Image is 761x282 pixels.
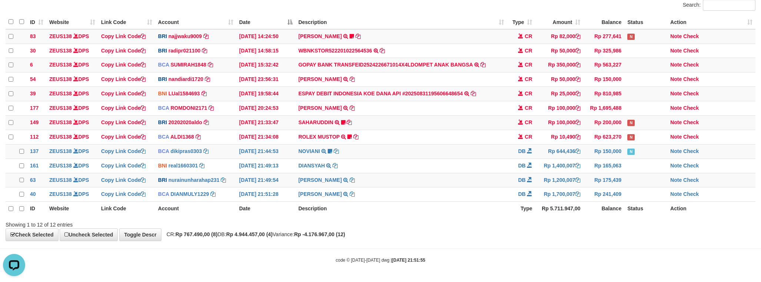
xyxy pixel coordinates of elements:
span: BCA [158,62,169,68]
th: Balance [583,15,624,29]
td: [DATE] 23:56:31 [236,72,296,87]
span: BRI [158,177,167,183]
a: Copy Link Code [101,105,146,111]
a: Note [670,119,682,125]
a: Copy DIANSYAH to clipboard [333,163,338,169]
a: Copy Rp 50,000 to clipboard [575,48,580,54]
a: ZEUS138 [49,191,72,197]
span: BNI [158,91,167,96]
a: Copy Rp 644,436 to clipboard [575,148,580,154]
span: DB [518,148,525,154]
a: ZEUS138 [49,177,72,183]
a: ROLEX MUSTOP [298,134,340,140]
td: Rp 165,063 [583,159,624,173]
a: Copy SAHARUDDIN to clipboard [347,119,352,125]
a: Note [670,91,682,96]
a: Copy Rp 350,000 to clipboard [575,62,580,68]
td: [DATE] 21:49:54 [236,173,296,187]
span: BCA [158,105,169,111]
a: Copy ALDI1368 to clipboard [196,134,201,140]
th: Description: activate to sort column ascending [296,15,507,29]
td: Rp 100,000 [535,115,583,130]
a: Check [683,33,699,39]
a: najjwaku9009 [168,33,202,39]
td: Rp 623,270 [583,130,624,144]
a: Copy nandiardi1720 to clipboard [205,76,210,82]
td: Rp 1,400,007 [535,159,583,173]
th: Balance [583,202,624,216]
span: 40 [30,191,36,197]
a: Copy radipr021100 to clipboard [202,48,207,54]
a: Note [670,134,682,140]
a: Copy Link Code [101,134,146,140]
a: WBNKSTOR522201022564536 [298,48,372,54]
td: Rp 10,490 [535,130,583,144]
td: Rp 277,641 [583,29,624,44]
td: Rp 644,436 [535,144,583,159]
td: DPS [46,187,98,202]
a: ZEUS138 [49,105,72,111]
td: Rp 200,000 [583,115,624,130]
strong: Rp 767.490,00 (8) [176,231,218,237]
td: DPS [46,87,98,101]
a: GOPAY BANK TRANSFEID2524226671014X4LDOMPET ANAK BANGSA [298,62,473,68]
a: Note [670,191,682,197]
th: Description [296,202,507,216]
a: Copy Link Code [101,163,146,169]
a: [PERSON_NAME] [298,76,342,82]
a: Copy SHANTI WASTUTI to clipboard [350,191,355,197]
a: Copy TARI PRATIWI to clipboard [356,33,361,39]
td: [DATE] 21:51:28 [236,187,296,202]
td: [DATE] 15:32:42 [236,58,296,72]
a: Note [670,62,682,68]
th: Status [624,202,667,216]
th: Action: activate to sort column ascending [667,15,755,29]
th: Type [507,202,535,216]
span: Has Note [627,120,635,126]
a: Note [670,177,682,183]
span: 112 [30,134,39,140]
a: dikipras0303 [171,148,202,154]
span: 54 [30,76,36,82]
a: NOVIANI [298,148,320,154]
span: 161 [30,163,39,169]
span: BCA [158,191,169,197]
div: Showing 1 to 12 of 12 entries [6,218,311,228]
td: DPS [46,58,98,72]
a: Copy ESPAY DEBIT INDONESIA KOE DANA API #20250831195606648654 to clipboard [471,91,476,96]
a: Copy Rp 1,200,007 to clipboard [575,177,580,183]
td: Rp 150,000 [583,72,624,87]
a: Check [683,177,699,183]
a: Copy Rp 82,000 to clipboard [575,33,580,39]
a: ZEUS138 [49,48,72,54]
a: ZEUS138 [49,91,72,96]
th: Rp 5.711.947,00 [535,202,583,216]
a: Copy Link Code [101,91,146,96]
a: radipr021100 [168,48,200,54]
td: Rp 241,409 [583,187,624,202]
a: Note [670,76,682,82]
span: BCA [158,134,169,140]
a: Check [683,134,699,140]
a: Copy ROMDONI2171 to clipboard [208,105,214,111]
a: [PERSON_NAME] [298,105,342,111]
td: DPS [46,144,98,159]
th: Website: activate to sort column ascending [46,15,98,29]
td: DPS [46,29,98,44]
a: Copy Link Code [101,148,146,154]
td: DPS [46,173,98,187]
span: CR [525,48,532,54]
a: Copy najjwaku9009 to clipboard [203,33,208,39]
td: [DATE] 21:44:53 [236,144,296,159]
a: Copy 20202020aldo to clipboard [204,119,209,125]
span: BRI [158,48,167,54]
a: Copy NURAINUN HARAHAP to clipboard [350,177,355,183]
a: Note [670,33,682,39]
a: [PERSON_NAME] [298,191,342,197]
a: Copy dikipras0303 to clipboard [203,148,208,154]
th: Action [667,202,755,216]
td: DPS [46,72,98,87]
span: DB [518,163,525,169]
td: Rp 150,000 [583,144,624,159]
td: [DATE] 14:24:50 [236,29,296,44]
